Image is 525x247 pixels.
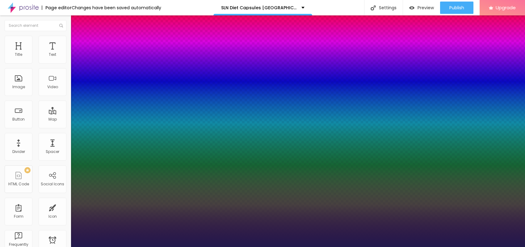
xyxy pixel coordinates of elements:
[49,52,56,57] div: Text
[496,5,516,10] span: Upgrade
[14,214,23,219] div: Form
[12,85,25,89] div: Image
[59,24,63,27] img: Icone
[48,117,57,121] div: Map
[48,214,57,219] div: Icon
[47,85,58,89] div: Video
[72,6,161,10] div: Changes have been saved automatically
[8,182,29,186] div: HTML Code
[41,182,64,186] div: Social Icons
[418,5,434,10] span: Preview
[371,5,376,10] img: Icone
[15,52,22,57] div: Title
[409,5,414,10] img: view-1.svg
[403,2,440,14] button: Preview
[5,20,66,31] input: Search element
[12,150,25,154] div: Divider
[42,6,72,10] div: Page editor
[12,117,25,121] div: Button
[449,5,464,10] span: Publish
[46,150,59,154] div: Spacer
[221,6,297,10] p: SLN Diet Capsules [GEOGRAPHIC_DATA]
[440,2,473,14] button: Publish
